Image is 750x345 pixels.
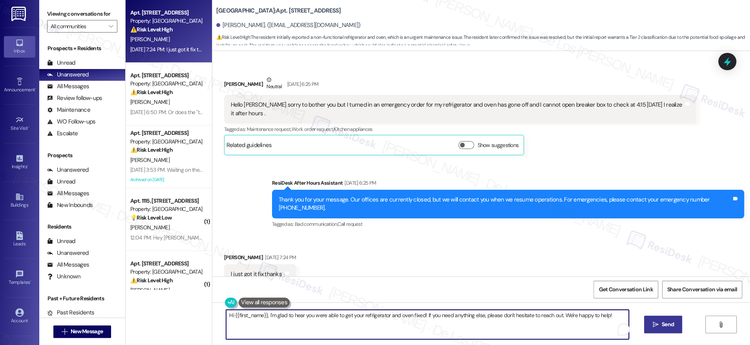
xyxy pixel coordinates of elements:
div: All Messages [47,82,89,91]
a: Templates • [4,267,35,289]
div: Prospects [39,151,125,160]
div: [PERSON_NAME] [224,76,696,95]
div: Tagged as: [272,218,744,230]
span: Bad communication , [295,221,338,227]
button: New Message [53,325,111,338]
button: Share Conversation via email [662,281,742,298]
div: Past Residents [47,309,95,317]
div: Maintenance [47,106,90,114]
label: Viewing conversations for [47,8,117,20]
div: I just got it fix thanks [231,270,282,278]
div: Hello [PERSON_NAME] sorry to bother you but I turned in an emergency order for my refrigerator an... [231,101,684,118]
div: [DATE] 7:24 PM: I just got it fix thanks [130,46,212,53]
textarea: To enrich screen reader interactions, please activate Accessibility in Grammarly extension settings [226,310,629,339]
div: Archived on [DATE] [130,175,204,185]
span: [PERSON_NAME] [130,224,170,231]
div: Property: [GEOGRAPHIC_DATA] [130,205,203,213]
div: [PERSON_NAME] [224,253,296,264]
strong: ⚠️ Risk Level: High [130,26,173,33]
div: Unread [47,178,75,186]
div: [PERSON_NAME]. ([EMAIL_ADDRESS][DOMAIN_NAME]) [216,21,361,29]
button: Get Conversation Link [593,281,658,298]
strong: ⚠️ Risk Level: High [130,146,173,153]
span: Share Conversation via email [667,285,737,294]
strong: 💡 Risk Level: Low [130,214,172,221]
div: Tagged as: [224,123,696,135]
div: Unread [47,237,75,245]
i:  [718,321,724,328]
div: Escalate [47,129,78,138]
strong: ⚠️ Risk Level: High [216,34,250,40]
span: • [28,124,29,130]
div: Apt. [STREET_ADDRESS] [130,129,203,137]
div: [DATE] 6:50 PM: Or does the "team" not know? [130,109,235,116]
span: Send [662,320,674,329]
a: Buildings [4,190,35,211]
b: [GEOGRAPHIC_DATA]: Apt. [STREET_ADDRESS] [216,7,341,15]
i:  [109,23,113,29]
label: Show suggestions [477,141,518,149]
span: • [30,278,31,284]
span: Work order request , [292,126,334,133]
div: Review follow-ups [47,94,102,102]
strong: ⚠️ Risk Level: High [130,277,173,284]
div: Unknown [47,272,80,281]
span: Kitchen appliances [334,126,372,133]
span: • [35,86,36,91]
div: Apt. [STREET_ADDRESS] [130,260,203,268]
button: Send [644,316,682,333]
div: [DATE] 6:25 PM [343,179,376,187]
span: • [27,163,28,168]
div: Property: [GEOGRAPHIC_DATA] [130,17,203,25]
div: Unanswered [47,71,89,79]
a: Account [4,306,35,327]
div: New Inbounds [47,201,93,209]
div: Residents [39,223,125,231]
span: Maintenance request , [247,126,292,133]
div: Unread [47,59,75,67]
div: [DATE] 3:53 PM: Waiting on the [DEMOGRAPHIC_DATA] to pay it they should be reaching out they had ... [130,166,534,173]
div: ResiDesk After Hours Assistant [272,179,744,190]
div: Related guidelines [226,141,272,153]
div: Apt. [STREET_ADDRESS] [130,9,203,17]
a: Insights • [4,152,35,173]
span: [PERSON_NAME] [130,98,170,105]
div: Property: [GEOGRAPHIC_DATA] [130,268,203,276]
div: [DATE] 7:24 PM [263,253,296,261]
div: Apt. 1115, [STREET_ADDRESS] [130,197,203,205]
div: Property: [GEOGRAPHIC_DATA] [130,80,203,88]
div: 12:04 PM: Hey [PERSON_NAME] I have a question do you think you can help me out? [130,234,322,241]
a: Leads [4,229,35,250]
span: Get Conversation Link [599,285,653,294]
span: New Message [71,327,103,336]
div: Past + Future Residents [39,294,125,303]
span: Call request [338,221,362,227]
div: Neutral [265,76,283,92]
div: Unanswered [47,249,89,257]
input: All communities [51,20,105,33]
div: Prospects + Residents [39,44,125,53]
span: [PERSON_NAME] [130,287,170,294]
span: [PERSON_NAME] [130,36,170,43]
div: [DATE] 6:25 PM [285,80,319,88]
div: Apt. [STREET_ADDRESS] [130,71,203,80]
i:  [652,321,658,328]
div: WO Follow-ups [47,118,95,126]
a: Site Visit • [4,113,35,134]
span: [PERSON_NAME] [130,156,170,163]
img: ResiDesk Logo [11,7,27,21]
div: Property: [GEOGRAPHIC_DATA] [130,138,203,146]
span: : The resident initially reported a non-functional refrigerator and oven, which is an urgent main... [216,33,750,50]
i:  [62,329,68,335]
div: Unanswered [47,166,89,174]
strong: ⚠️ Risk Level: High [130,89,173,96]
div: Thank you for your message. Our offices are currently closed, but we will contact you when we res... [279,196,732,212]
a: Inbox [4,36,35,57]
div: All Messages [47,189,89,198]
div: All Messages [47,261,89,269]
